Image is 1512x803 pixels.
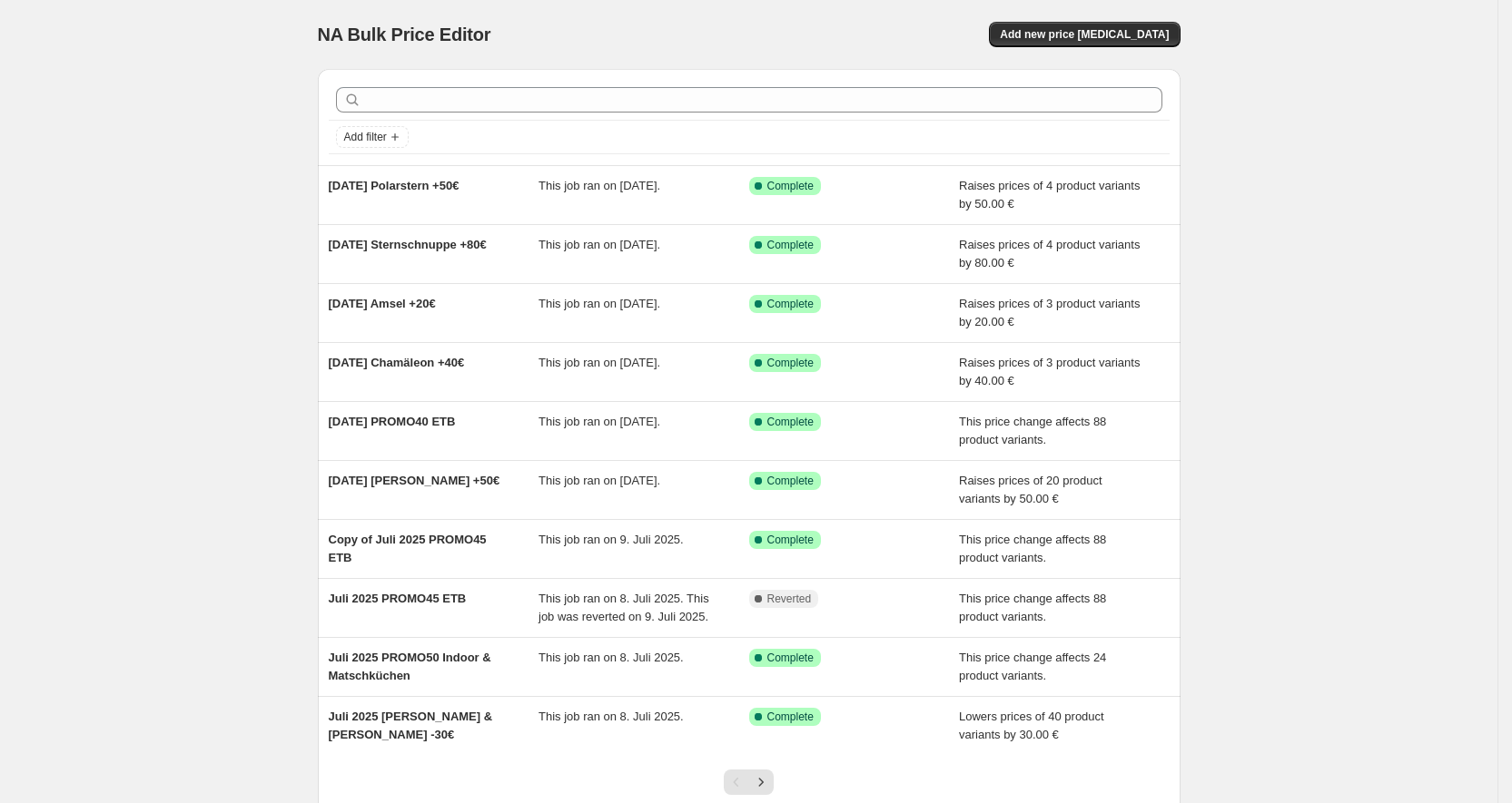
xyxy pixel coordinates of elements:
[539,297,660,310] span: This job ran on [DATE].
[539,415,660,428] span: This job ran on [DATE].
[539,651,684,664] span: This job ran on 8. Juli 2025.
[767,592,812,606] span: Reverted
[959,533,1106,564] span: This price change affects 88 product variants.
[344,130,387,144] span: Add filter
[989,22,1180,47] button: Add new price [MEDICAL_DATA]
[748,769,774,795] button: Next
[336,126,409,148] button: Add filter
[959,651,1106,682] span: This price change affects 24 product variants.
[329,179,460,192] span: [DATE] Polarstern +50€
[767,533,814,547] span: Complete
[767,297,814,311] span: Complete
[767,179,814,193] span: Complete
[959,710,1104,741] span: Lowers prices of 40 product variants by 30.00 €
[959,297,1140,328] span: Raises prices of 3 product variants by 20.00 €
[767,474,814,488] span: Complete
[724,769,774,795] nav: Pagination
[959,474,1102,505] span: Raises prices of 20 product variants by 50.00 €
[539,356,660,369] span: This job ran on [DATE].
[959,179,1140,211] span: Raises prices of 4 product variants by 50.00 €
[959,415,1106,446] span: This price change affects 88 product variants.
[959,356,1140,387] span: Raises prices of 3 product variants by 40.00 €
[329,474,500,487] span: [DATE] [PERSON_NAME] +50€
[767,651,814,665] span: Complete
[318,24,491,44] span: NA Bulk Price Editor
[539,474,660,487] span: This job ran on [DATE].
[329,297,436,310] span: [DATE] Amsel +20€
[539,238,660,251] span: This job ran on [DATE].
[539,533,684,546] span: This job ran on 9. Juli 2025.
[767,356,814,370] span: Complete
[1000,27,1169,42] span: Add new price [MEDICAL_DATA]
[539,592,709,623] span: This job ran on 8. Juli 2025. This job was reverted on 9. Juli 2025.
[329,238,487,251] span: [DATE] Sternschnuppe +80€
[329,415,456,428] span: [DATE] PROMO40 ETB
[767,710,814,724] span: Complete
[959,592,1106,623] span: This price change affects 88 product variants.
[767,415,814,429] span: Complete
[539,710,684,723] span: This job ran on 8. Juli 2025.
[329,592,467,605] span: Juli 2025 PROMO45 ETB
[329,710,493,741] span: Juli 2025 [PERSON_NAME] & [PERSON_NAME] -30€
[329,651,491,682] span: Juli 2025 PROMO50 Indoor & Matschküchen
[767,238,814,252] span: Complete
[329,533,487,564] span: Copy of Juli 2025 PROMO45 ETB
[329,356,465,369] span: [DATE] Chamäleon +40€
[959,238,1140,269] span: Raises prices of 4 product variants by 80.00 €
[539,179,660,192] span: This job ran on [DATE].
